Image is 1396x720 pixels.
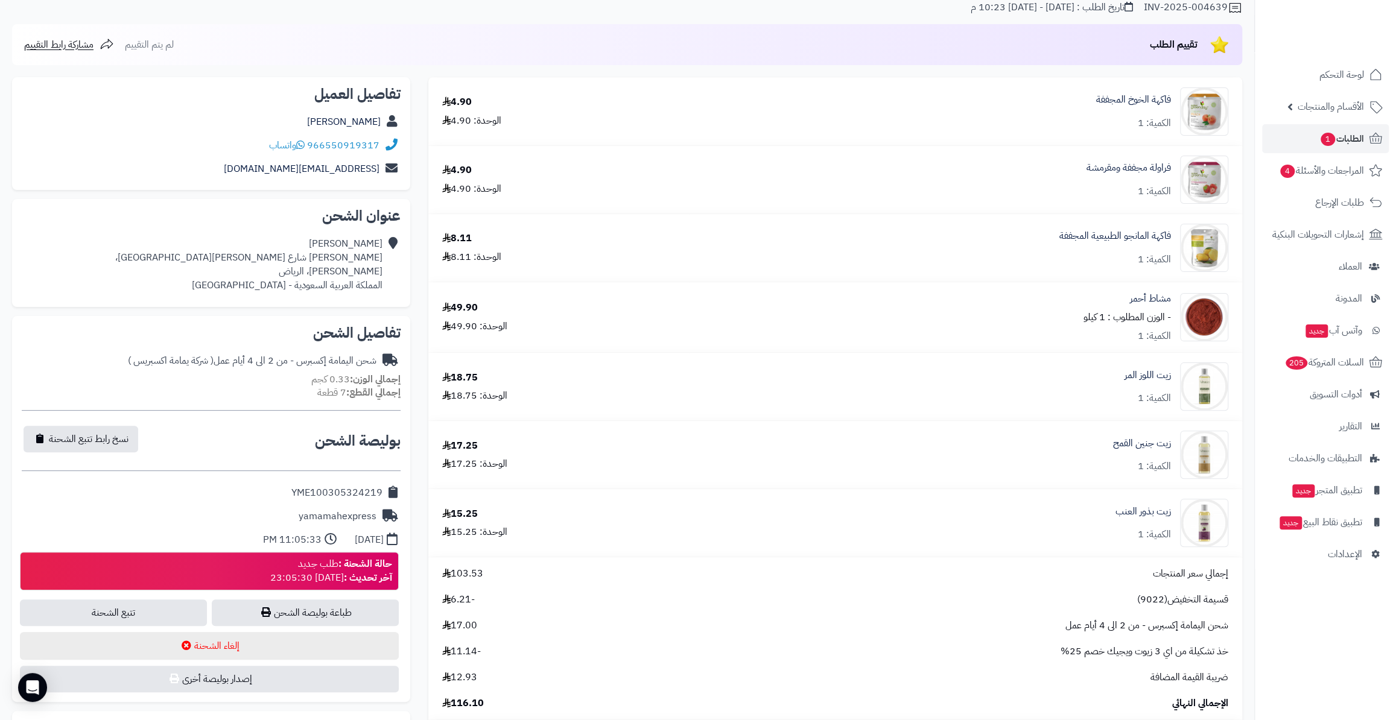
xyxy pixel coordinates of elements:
[1130,292,1171,306] a: مشاط أحمر
[346,385,401,400] strong: إجمالي القطع:
[269,138,305,153] a: واتساب
[442,439,478,453] div: 17.25
[442,645,481,658] span: -11.14
[307,115,381,129] a: [PERSON_NAME]
[1181,431,1228,479] img: 1717355324-Wheat-Germ-Oil-100ml%20v02-90x90.jpg
[1314,34,1385,59] img: logo-2.png
[1262,540,1389,569] a: الإعدادات
[270,557,392,585] div: طلب جديد [DATE] 23:05:30
[317,385,401,400] small: 7 قطعة
[1181,224,1228,272] img: 1646195091-Greenday%20Mango%20Front-90x90.jpg
[1280,516,1302,529] span: جديد
[1137,593,1228,607] span: قسيمة التخفيض(9022)
[1262,156,1389,185] a: المراجعات والأسئلة4
[1262,220,1389,249] a: إشعارات التحويلات البنكية
[1262,252,1389,281] a: العملاء
[1262,444,1389,473] a: التطبيقات والخدمات
[128,354,376,368] div: شحن اليمامة إكسبرس - من 2 الى 4 أيام عمل
[125,37,174,52] span: لم يتم التقييم
[1279,162,1364,179] span: المراجعات والأسئلة
[1292,484,1315,497] span: جديد
[971,1,1133,14] div: تاريخ الطلب : [DATE] - [DATE] 10:23 م
[1083,310,1171,324] small: - الوزن المطلوب : 1 كيلو
[1291,482,1362,499] span: تطبيق المتجر
[1125,368,1171,382] a: زيت اللوز المر
[224,162,379,176] a: [EMAIL_ADDRESS][DOMAIN_NAME]
[442,250,501,264] div: الوحدة: 8.11
[1321,133,1335,146] span: 1
[442,696,484,710] span: 116.10
[1304,322,1362,339] span: وآتس آب
[442,567,483,581] span: 103.53
[1138,528,1171,542] div: الكمية: 1
[442,457,507,471] div: الوحدة: 17.25
[442,525,507,539] div: الوحدة: 15.25
[442,232,472,245] div: 8.11
[1319,130,1364,147] span: الطلبات
[1262,124,1389,153] a: الطلبات1
[1138,391,1171,405] div: الكمية: 1
[1138,116,1171,130] div: الكمية: 1
[1153,567,1228,581] span: إجمالي سعر المنتجات
[128,353,214,368] span: ( شركة يمامة اكسبريس )
[338,557,392,571] strong: حالة الشحنة :
[1138,459,1171,473] div: الكمية: 1
[442,114,501,128] div: الوحدة: 4.90
[20,632,399,660] button: إلغاء الشحنة
[1306,324,1328,338] span: جديد
[1181,499,1228,547] img: 1748202220-Grapeseed%20Oil%20100ml-90x90.jpg
[442,619,477,633] span: 17.00
[1272,226,1364,243] span: إشعارات التحويلات البنكية
[350,372,401,387] strong: إجمالي الوزن:
[1310,386,1362,403] span: أدوات التسويق
[355,533,384,547] div: [DATE]
[442,671,477,684] span: 12.93
[22,87,401,101] h2: تفاصيل العميل
[24,426,138,452] button: نسخ رابط تتبع الشحنة
[1181,156,1228,204] img: 1646393620-Greenday%20Strawberry%20Front-90x90.jpg
[1262,316,1389,345] a: وآتس آبجديد
[1336,290,1362,307] span: المدونة
[311,372,401,387] small: 0.33 كجم
[20,666,399,692] button: إصدار بوليصة أخرى
[1289,450,1362,467] span: التطبيقات والخدمات
[1061,645,1228,658] span: خذ تشكيلة من اي 3 زيوت ويجيك خصم 25%
[1262,348,1389,377] a: السلات المتروكة205
[1138,253,1171,267] div: الكمية: 1
[1262,412,1389,441] a: التقارير
[1087,161,1171,175] a: فراولة مجففة ومقرمشة
[1138,185,1171,198] div: الكمية: 1
[1181,293,1228,341] img: 1660148305-Mushat%20Red-90x90.jpg
[1262,188,1389,217] a: طلبات الإرجاع
[24,37,94,52] span: مشاركة رابط التقييم
[291,486,382,500] div: YME100305324219
[263,533,322,547] div: 11:05:33 PM
[1339,418,1362,435] span: التقارير
[442,95,472,109] div: 4.90
[1150,37,1198,52] span: تقييم الطلب
[1172,696,1228,710] span: الإجمالي النهائي
[1262,476,1389,505] a: تطبيق المتجرجديد
[442,389,507,403] div: الوحدة: 18.75
[442,182,501,196] div: الوحدة: 4.90
[307,138,379,153] a: 966550919317
[442,593,475,607] span: -6.21
[1319,66,1364,83] span: لوحة التحكم
[1138,329,1171,343] div: الكمية: 1
[115,237,382,292] div: [PERSON_NAME] [PERSON_NAME] شارع [PERSON_NAME][GEOGRAPHIC_DATA]، [PERSON_NAME]، الرياض المملكة ال...
[1286,356,1307,370] span: 205
[1115,505,1171,519] a: زيت بذور العنب
[1262,60,1389,89] a: لوحة التحكم
[442,320,507,333] div: الوحدة: 49.90
[18,673,47,702] div: Open Intercom Messenger
[299,510,376,523] div: yamamahexpress
[315,434,401,448] h2: بوليصة الشحن
[212,599,399,626] a: طباعة بوليصة الشحن
[1096,93,1171,107] a: فاكهة الخوخ المجففة
[442,301,478,315] div: 49.90
[442,163,472,177] div: 4.90
[442,507,478,521] div: 15.25
[1278,514,1362,531] span: تطبيق نقاط البيع
[1150,671,1228,684] span: ضريبة القيمة المضافة
[22,209,401,223] h2: عنوان الشحن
